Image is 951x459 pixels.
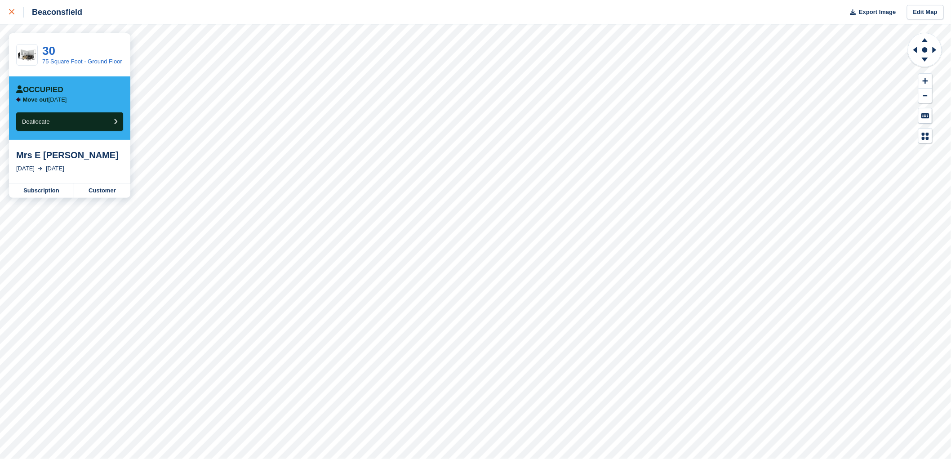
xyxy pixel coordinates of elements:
p: [DATE] [23,96,67,103]
a: Edit Map [907,5,944,20]
span: Move out [23,96,49,103]
div: Occupied [16,85,63,94]
button: Keyboard Shortcuts [919,108,932,123]
a: Customer [74,183,130,198]
button: Deallocate [16,112,123,131]
button: Export Image [845,5,896,20]
button: Zoom Out [919,89,932,103]
div: [DATE] [16,164,35,173]
div: [DATE] [46,164,64,173]
button: Map Legend [919,129,932,143]
a: 30 [42,44,55,58]
div: Mrs E [PERSON_NAME] [16,150,123,160]
span: Export Image [859,8,896,17]
div: Beaconsfield [24,7,82,18]
button: Zoom In [919,74,932,89]
a: 75 Square Foot - Ground Floor [42,58,122,65]
a: Subscription [9,183,74,198]
span: Deallocate [22,118,49,125]
img: arrow-right-light-icn-cde0832a797a2874e46488d9cf13f60e5c3a73dbe684e267c42b8395dfbc2abf.svg [38,167,42,170]
img: 75.jpg [17,47,37,63]
img: arrow-left-icn-90495f2de72eb5bd0bd1c3c35deca35cc13f817d75bef06ecd7c0b315636ce7e.svg [16,97,21,102]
